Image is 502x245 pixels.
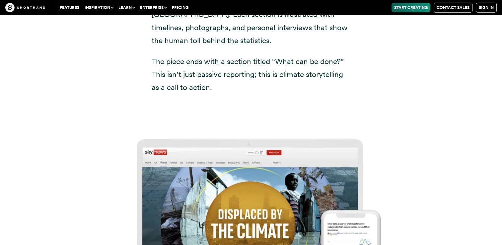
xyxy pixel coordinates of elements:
[169,3,191,12] a: Pricing
[116,3,137,12] button: Learn
[434,3,472,13] a: Contact Sales
[5,3,45,12] img: The Craft
[137,3,169,12] button: Enterprise
[476,3,497,13] a: Sign in
[82,3,116,12] button: Inspiration
[392,3,430,12] a: Start Creating
[152,55,351,94] p: The piece ends with a section titled “What can be done?” This isn’t just passive reporting; this ...
[57,3,82,12] a: Features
